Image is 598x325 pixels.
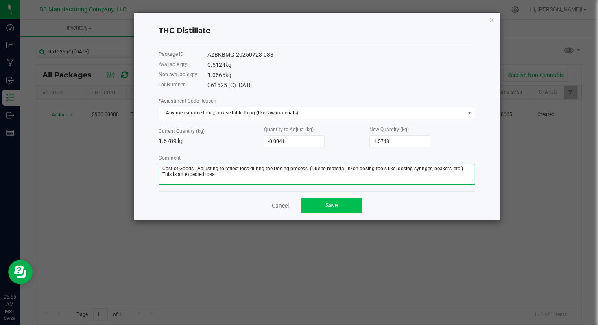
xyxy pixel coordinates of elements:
p: 1.5789 kg [159,137,264,145]
label: Adjustment Code Reason [159,97,216,105]
label: Comment [159,154,181,162]
div: AZBKBMG-20250723-038 [207,51,475,59]
label: Available qty [159,61,187,68]
span: Save [325,202,338,209]
div: 1.0665 [207,71,475,79]
a: Cancel [272,202,289,210]
button: Save [301,198,362,213]
h4: THC Distillate [159,26,475,36]
label: Current Quantity (kg) [159,127,205,135]
label: Non-available qty [159,71,197,78]
input: 0 [370,136,430,147]
label: Quantity to Adjust (kg) [264,126,314,133]
span: Any measurable thing, any sellable thing (like raw materials) [159,107,465,119]
span: kg [225,72,231,78]
label: Package ID [159,51,183,58]
iframe: Resource center [8,260,33,284]
div: 0.5124 [207,61,475,69]
label: New Quantity (kg) [369,126,409,133]
input: 0 [264,136,324,147]
label: Lot Number [159,81,185,88]
span: kg [225,61,231,68]
div: 061525 (C) [DATE] [207,81,475,90]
